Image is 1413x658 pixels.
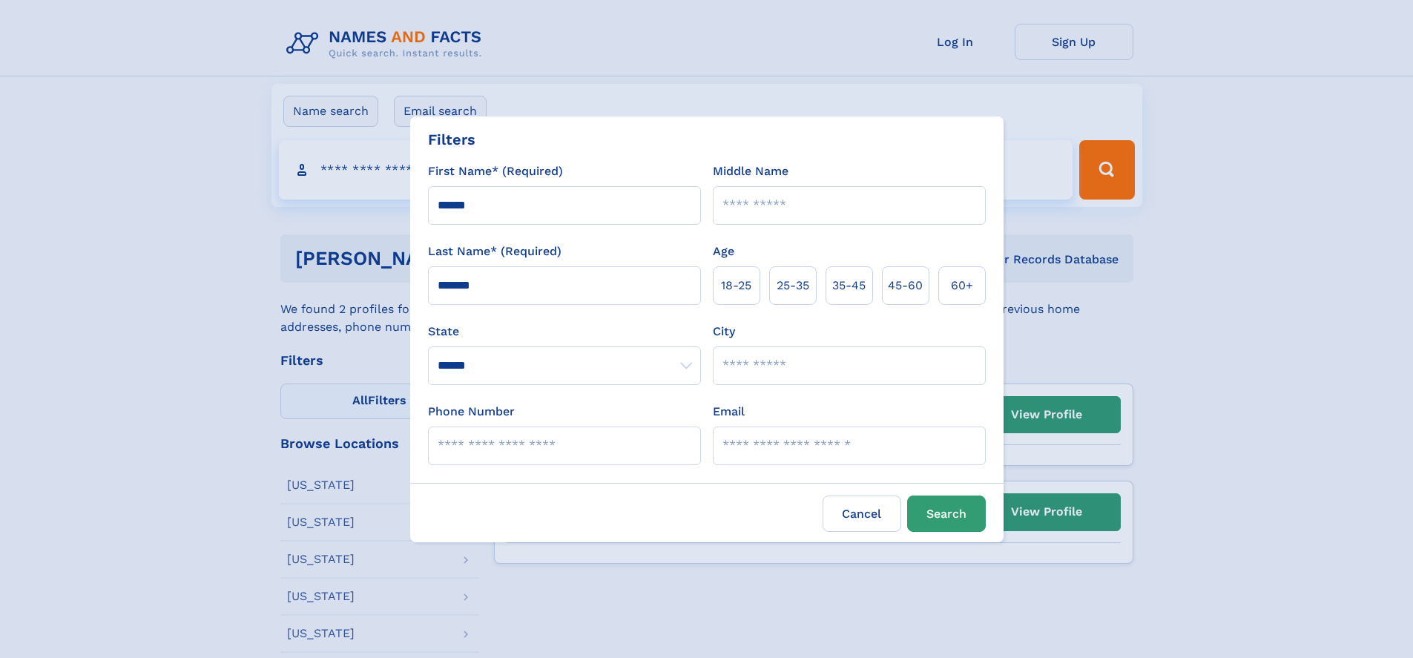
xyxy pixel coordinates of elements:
span: 35‑45 [832,277,866,295]
span: 60+ [951,277,973,295]
label: Phone Number [428,403,515,421]
label: Email [713,403,745,421]
button: Search [907,496,986,532]
label: Last Name* (Required) [428,243,561,260]
label: First Name* (Required) [428,162,563,180]
label: Age [713,243,734,260]
label: City [713,323,735,340]
label: State [428,323,701,340]
span: 25‑35 [777,277,809,295]
label: Cancel [823,496,901,532]
div: Filters [428,128,475,151]
span: 45‑60 [888,277,923,295]
label: Middle Name [713,162,788,180]
span: 18‑25 [721,277,751,295]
